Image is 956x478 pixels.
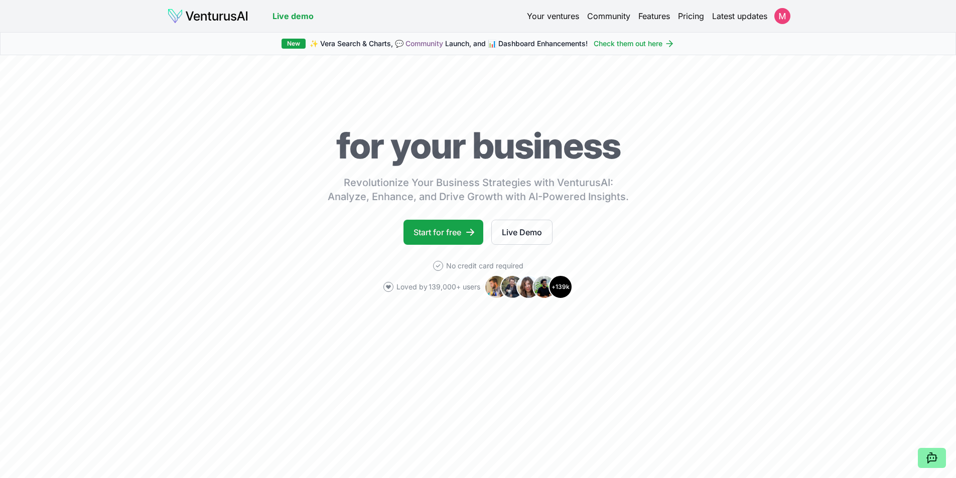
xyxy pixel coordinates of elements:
[712,10,767,22] a: Latest updates
[500,275,524,299] img: Avatar 2
[774,8,790,24] img: ACg8ocKIP6uz3y6qR33rEGVABzQ6k038LxgaqfDcELT5wMIzjm3s=s96-c
[594,39,674,49] a: Check them out here
[167,8,248,24] img: logo
[587,10,630,22] a: Community
[484,275,508,299] img: Avatar 1
[532,275,557,299] img: Avatar 4
[678,10,704,22] a: Pricing
[272,10,314,22] a: Live demo
[282,39,306,49] div: New
[310,39,588,49] span: ✨ Vera Search & Charts, 💬 Launch, and 📊 Dashboard Enhancements!
[527,10,579,22] a: Your ventures
[405,39,443,48] a: Community
[491,220,553,245] a: Live Demo
[516,275,540,299] img: Avatar 3
[403,220,483,245] a: Start for free
[638,10,670,22] a: Features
